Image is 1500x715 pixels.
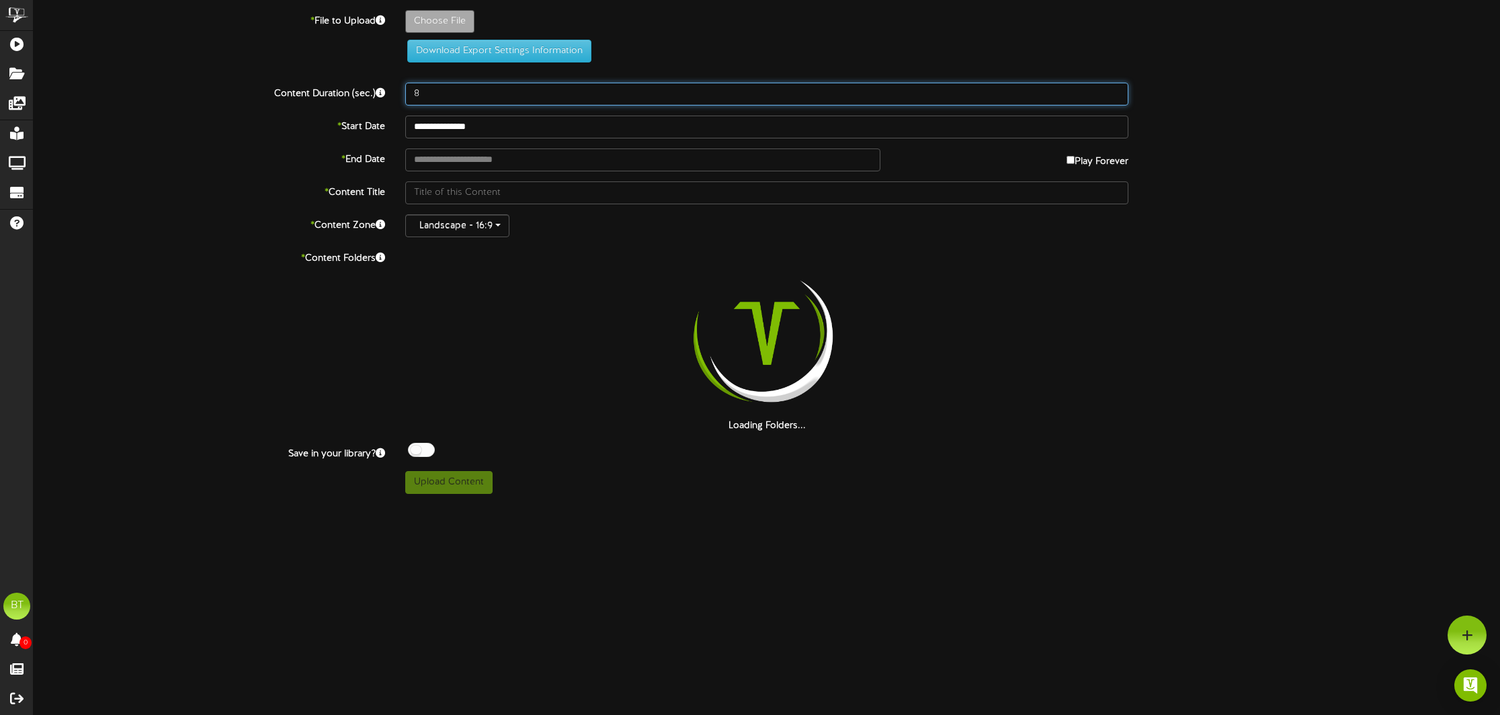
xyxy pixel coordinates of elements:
[405,181,1128,204] input: Title of this Content
[24,10,395,28] label: File to Upload
[24,149,395,167] label: End Date
[405,214,509,237] button: Landscape - 16:9
[24,443,395,461] label: Save in your library?
[1454,669,1487,702] div: Open Intercom Messenger
[24,83,395,101] label: Content Duration (sec.)
[24,247,395,265] label: Content Folders
[24,116,395,134] label: Start Date
[401,46,591,56] a: Download Export Settings Information
[407,40,591,62] button: Download Export Settings Information
[19,636,32,649] span: 0
[1067,156,1075,164] input: Play Forever
[405,471,493,494] button: Upload Content
[24,214,395,233] label: Content Zone
[1067,149,1128,169] label: Play Forever
[728,421,806,431] strong: Loading Folders...
[3,593,30,620] div: BT
[681,247,853,419] img: loading-spinner-2.png
[24,181,395,200] label: Content Title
